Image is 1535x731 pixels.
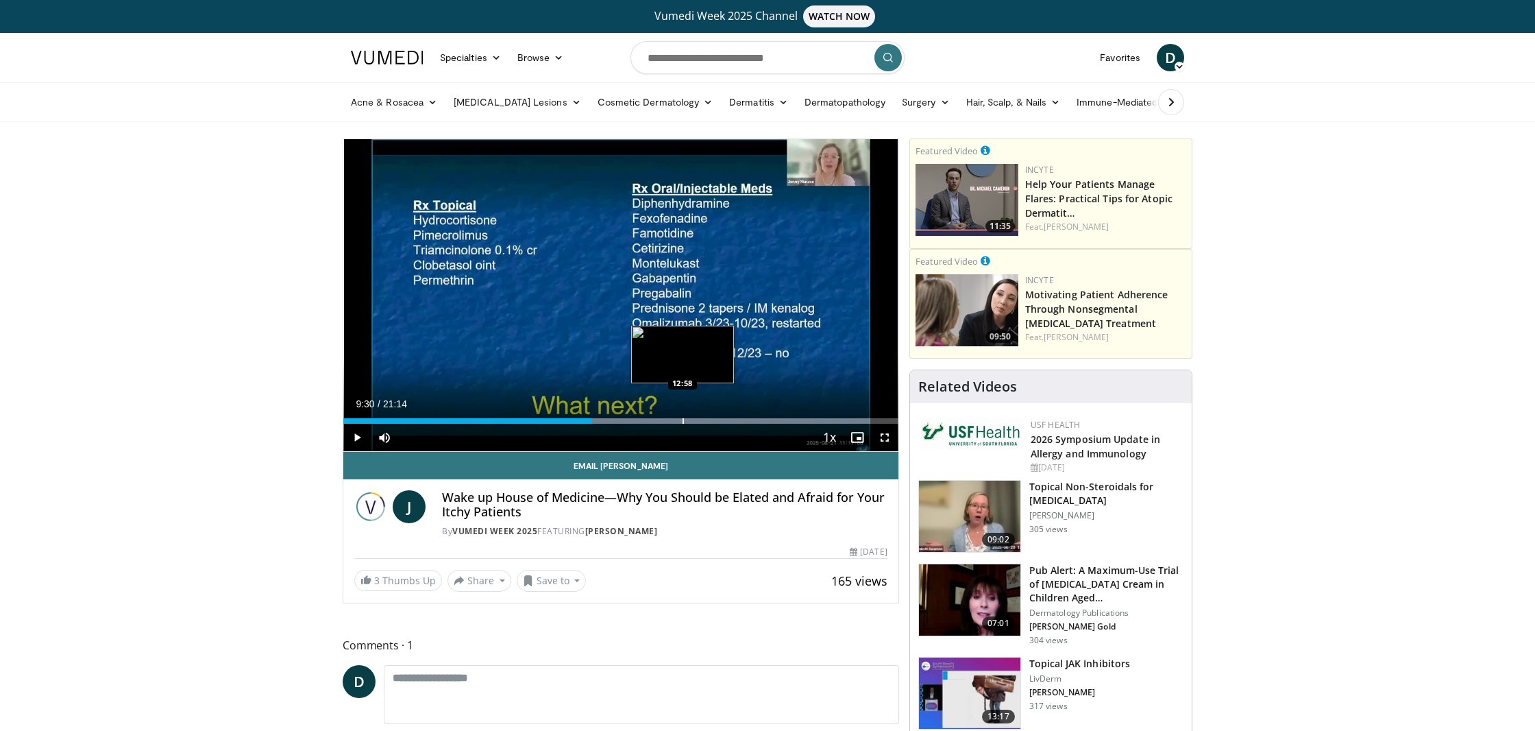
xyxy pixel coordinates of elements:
[850,546,887,558] div: [DATE]
[1029,510,1183,521] p: [PERSON_NAME]
[1029,701,1068,712] p: 317 views
[1025,221,1186,233] div: Feat.
[1025,164,1054,176] a: Incyte
[509,44,572,71] a: Browse
[432,44,509,71] a: Specialties
[354,570,442,591] a: 3 Thumbs Up
[630,41,905,74] input: Search topics, interventions
[343,418,898,424] div: Progress Bar
[343,665,376,698] a: D
[343,452,898,479] a: Email [PERSON_NAME]
[1029,524,1068,535] p: 305 views
[1029,480,1183,507] h3: Topical Non-Steroidals for [MEDICAL_DATA]
[442,525,887,538] div: By FEATURING
[1029,621,1183,632] p: [PERSON_NAME] Gold
[1092,44,1149,71] a: Favorites
[916,145,978,157] small: Featured Video
[631,326,734,383] img: image.jpeg
[916,164,1018,236] a: 11:35
[1068,88,1179,116] a: Immune-Mediated
[796,88,894,116] a: Dermatopathology
[1044,221,1109,232] a: [PERSON_NAME]
[442,490,887,520] h4: Wake up House of Medicine—Why You Should be Elated and Afraid for Your Itchy Patients
[383,398,407,409] span: 21:14
[916,255,978,267] small: Featured Video
[1025,178,1172,219] a: Help Your Patients Manage Flares: Practical Tips for Atopic Dermatit…
[374,574,380,587] span: 3
[393,490,426,523] a: J
[354,490,387,523] img: Vumedi Week 2025
[1025,288,1168,330] a: Motivating Patient Adherence Through Nonsegmental [MEDICAL_DATA] Treatment
[1029,657,1130,671] h3: Topical JAK Inhibitors
[445,88,589,116] a: [MEDICAL_DATA] Lesions
[844,424,871,451] button: Enable picture-in-picture mode
[1025,331,1186,344] div: Feat.
[1029,687,1130,698] p: [PERSON_NAME]
[982,710,1015,723] span: 13:17
[919,564,1020,636] img: e32a16a8-af25-496d-a4dc-7481d4d640ca.150x105_q85_crop-smart_upscale.jpg
[585,525,658,537] a: [PERSON_NAME]
[371,424,398,451] button: Mute
[894,88,958,116] a: Surgery
[919,658,1020,729] img: d68fe5dc-4ecc-4cd5-bf46-e9677f0a0b6e.150x105_q85_crop-smart_upscale.jpg
[1044,331,1109,343] a: [PERSON_NAME]
[356,398,374,409] span: 9:30
[982,616,1015,630] span: 07:01
[816,424,844,451] button: Playback Rate
[982,533,1015,547] span: 09:02
[831,573,887,589] span: 165 views
[1029,564,1183,605] h3: Pub Alert: A Maximum-Use Trial of [MEDICAL_DATA] Cream in Children Aged…
[452,525,537,537] a: Vumedi Week 2025
[351,51,423,64] img: VuMedi Logo
[871,424,898,451] button: Fullscreen
[918,657,1183,730] a: 13:17 Topical JAK Inhibitors LivDerm [PERSON_NAME] 317 views
[985,331,1015,343] span: 09:50
[918,480,1183,553] a: 09:02 Topical Non-Steroidals for [MEDICAL_DATA] [PERSON_NAME] 305 views
[1031,433,1160,460] a: 2026 Symposium Update in Allergy and Immunology
[803,5,876,27] span: WATCH NOW
[918,379,1017,395] h4: Related Videos
[1031,419,1081,431] a: USF Health
[1029,673,1130,684] p: LivDerm
[447,570,511,592] button: Share
[517,570,587,592] button: Save to
[985,220,1015,232] span: 11:35
[1157,44,1184,71] a: D
[1031,462,1181,474] div: [DATE]
[1029,608,1183,619] p: Dermatology Publications
[353,5,1182,27] a: Vumedi Week 2025 ChannelWATCH NOW
[916,164,1018,236] img: 601112bd-de26-4187-b266-f7c9c3587f14.png.150x105_q85_crop-smart_upscale.jpg
[916,274,1018,346] a: 09:50
[918,564,1183,646] a: 07:01 Pub Alert: A Maximum-Use Trial of [MEDICAL_DATA] Cream in Children Aged… Dermatology Public...
[1025,274,1054,286] a: Incyte
[1029,635,1068,646] p: 304 views
[343,424,371,451] button: Play
[589,88,721,116] a: Cosmetic Dermatology
[343,88,445,116] a: Acne & Rosacea
[343,636,899,654] span: Comments 1
[919,481,1020,552] img: 34a4b5e7-9a28-40cd-b963-80fdb137f70d.150x105_q85_crop-smart_upscale.jpg
[343,139,898,452] video-js: Video Player
[721,88,796,116] a: Dermatitis
[916,274,1018,346] img: 39505ded-af48-40a4-bb84-dee7792dcfd5.png.150x105_q85_crop-smart_upscale.jpg
[378,398,380,409] span: /
[921,419,1024,449] img: 6ba8804a-8538-4002-95e7-a8f8012d4a11.png.150x105_q85_autocrop_double_scale_upscale_version-0.2.jpg
[958,88,1068,116] a: Hair, Scalp, & Nails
